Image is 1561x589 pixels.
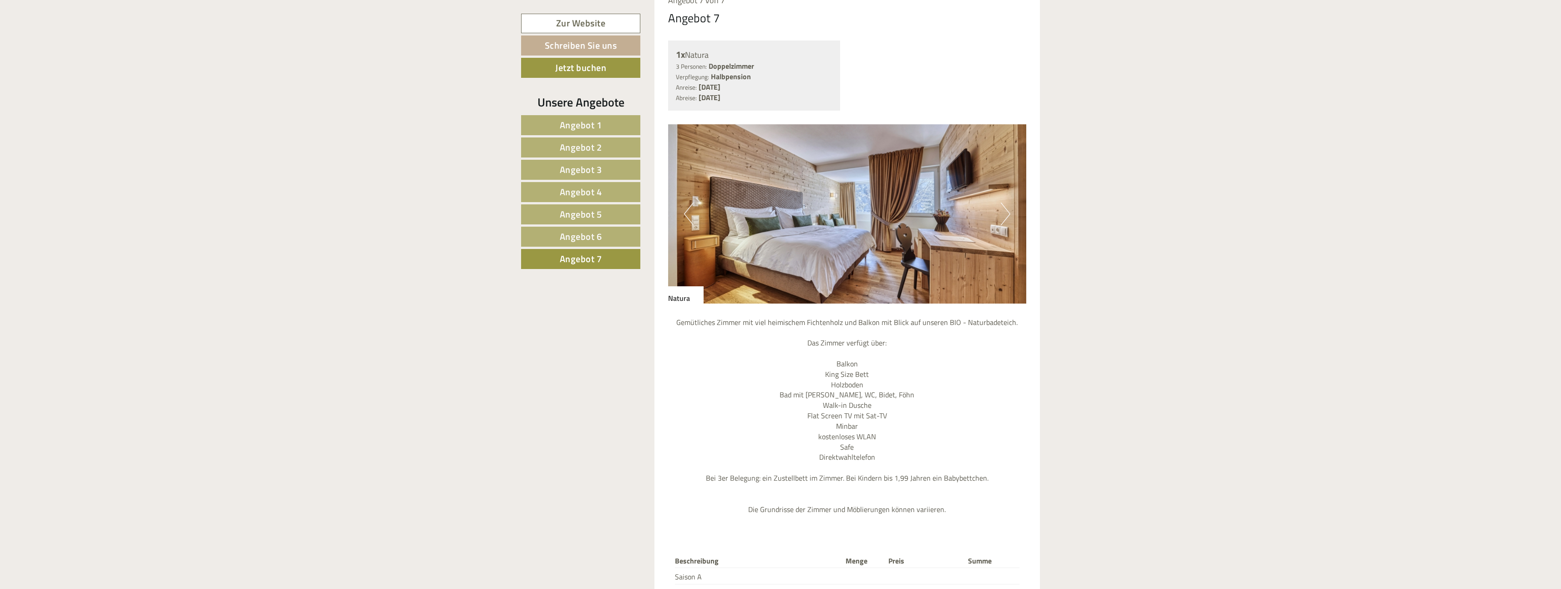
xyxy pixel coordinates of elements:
b: Doppelzimmer [709,61,754,71]
span: Angebot 7 [560,252,602,266]
b: [DATE] [699,92,720,103]
span: Angebot 2 [560,140,602,154]
th: Beschreibung [675,554,842,568]
div: Angebot 7 [668,10,720,26]
td: Saison A [675,568,842,584]
span: Angebot 6 [560,229,602,244]
span: Angebot 5 [560,207,602,221]
div: [DATE] [163,7,195,22]
button: Next [1001,203,1010,225]
b: [DATE] [699,81,720,92]
th: Summe [964,554,1019,568]
span: Angebot 1 [560,118,602,132]
small: Anreise: [676,83,697,92]
small: 3 Personen: [676,62,707,71]
a: Schreiben Sie uns [521,36,640,56]
a: Jetzt buchen [521,58,640,78]
div: Natura [668,286,704,304]
th: Preis [885,554,964,568]
small: Abreise: [676,93,697,102]
small: 17:47 [14,44,141,51]
span: Angebot 3 [560,162,602,177]
p: Gemütliches Zimmer mit viel heimischem Fichtenholz und Balkon mit Blick auf unseren BIO - Naturba... [668,317,1027,515]
a: Zur Website [521,14,640,33]
button: Previous [684,203,694,225]
div: Guten Tag, wie können wir Ihnen helfen? [7,25,145,52]
div: [GEOGRAPHIC_DATA] [14,26,141,34]
small: Verpflegung: [676,72,709,81]
b: 1x [676,47,685,61]
img: image [668,124,1027,304]
div: Unsere Angebote [521,94,640,111]
div: Natura [676,48,833,61]
button: Senden [300,236,359,256]
th: Menge [842,554,885,568]
b: Halbpension [711,71,751,82]
span: Angebot 4 [560,185,602,199]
